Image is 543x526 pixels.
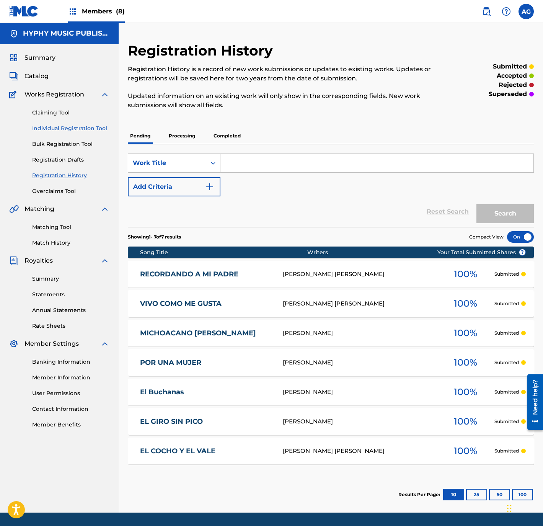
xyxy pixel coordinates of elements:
div: Song Title [140,248,307,256]
span: Catalog [24,72,49,81]
p: Processing [166,128,197,144]
p: superseded [489,90,527,99]
div: [PERSON_NAME] [PERSON_NAME] [283,270,437,279]
a: Bulk Registration Tool [32,140,109,148]
span: 100 % [454,356,477,369]
span: 100 % [454,267,477,281]
a: Individual Registration Tool [32,124,109,132]
img: Summary [9,53,18,62]
a: Banking Information [32,358,109,366]
div: [PERSON_NAME] [283,417,437,426]
a: Annual Statements [32,306,109,314]
span: Compact View [469,234,504,240]
p: Registration History is a record of new work submissions or updates to existing works. Updates or... [128,65,440,83]
p: accepted [497,71,527,80]
p: Completed [211,128,243,144]
button: 50 [489,489,510,500]
a: EL COCHO Y EL VALE [140,447,272,456]
span: 100 % [454,444,477,458]
a: Statements [32,291,109,299]
p: Pending [128,128,153,144]
a: Member Benefits [32,421,109,429]
span: Members [82,7,125,16]
img: 9d2ae6d4665cec9f34b9.svg [205,182,214,191]
p: Submitted [494,271,519,278]
a: RECORDANDO A MI PADRE [140,270,272,279]
a: CatalogCatalog [9,72,49,81]
form: Search Form [128,154,534,227]
span: Royalties [24,256,53,265]
a: Matching Tool [32,223,109,231]
span: 100 % [454,385,477,399]
a: EL GIRO SIN PICO [140,417,272,426]
button: 25 [466,489,487,500]
p: Submitted [494,300,519,307]
span: 100 % [454,415,477,428]
div: User Menu [519,4,534,19]
img: search [482,7,491,16]
img: Accounts [9,29,18,38]
img: Member Settings [9,339,18,348]
h2: Registration History [128,42,277,59]
a: Registration History [32,172,109,180]
img: Top Rightsholders [68,7,77,16]
button: 100 [512,489,533,500]
h5: HYPHY MUSIC PUBLISHING INC [23,29,109,38]
p: Showing 1 - 7 of 7 results [128,234,181,240]
img: Matching [9,204,19,214]
p: Submitted [494,330,519,337]
a: Contact Information [32,405,109,413]
img: expand [100,339,109,348]
a: El Buchanas [140,388,272,397]
img: expand [100,90,109,99]
a: Match History [32,239,109,247]
div: [PERSON_NAME] [PERSON_NAME] [283,299,437,308]
p: rejected [499,80,527,90]
p: Submitted [494,448,519,454]
p: Results Per Page: [398,491,442,498]
span: Works Registration [24,90,84,99]
div: Work Title [133,158,202,168]
a: VIVO COMO ME GUSTA [140,299,272,308]
img: expand [100,256,109,265]
button: Add Criteria [128,177,220,196]
img: Catalog [9,72,18,81]
span: 100 % [454,297,477,310]
div: [PERSON_NAME] [PERSON_NAME] [283,447,437,456]
p: submitted [493,62,527,71]
p: Updated information on an existing work will only show in the corresponding fields. New work subm... [128,91,440,110]
a: Registration Drafts [32,156,109,164]
div: Help [499,4,514,19]
a: Member Information [32,374,109,382]
a: SummarySummary [9,53,55,62]
p: Submitted [494,359,519,366]
span: Matching [24,204,54,214]
a: User Permissions [32,389,109,397]
span: Member Settings [24,339,79,348]
img: Royalties [9,256,18,265]
a: Summary [32,275,109,283]
a: Rate Sheets [32,322,109,330]
iframe: Resource Center [522,371,543,433]
button: 10 [443,489,464,500]
p: Submitted [494,418,519,425]
iframe: Chat Widget [505,489,543,526]
span: ? [519,249,525,255]
span: Summary [24,53,55,62]
img: help [502,7,511,16]
img: expand [100,204,109,214]
a: POR UNA MUJER [140,358,272,367]
div: Writers [307,248,461,256]
div: [PERSON_NAME] [283,388,437,397]
a: Public Search [479,4,494,19]
span: (8) [116,8,125,15]
div: Drag [507,497,512,520]
span: Your Total Submitted Shares [437,248,526,256]
img: MLC Logo [9,6,39,17]
span: 100 % [454,326,477,340]
div: [PERSON_NAME] [283,358,437,367]
div: [PERSON_NAME] [283,329,437,338]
